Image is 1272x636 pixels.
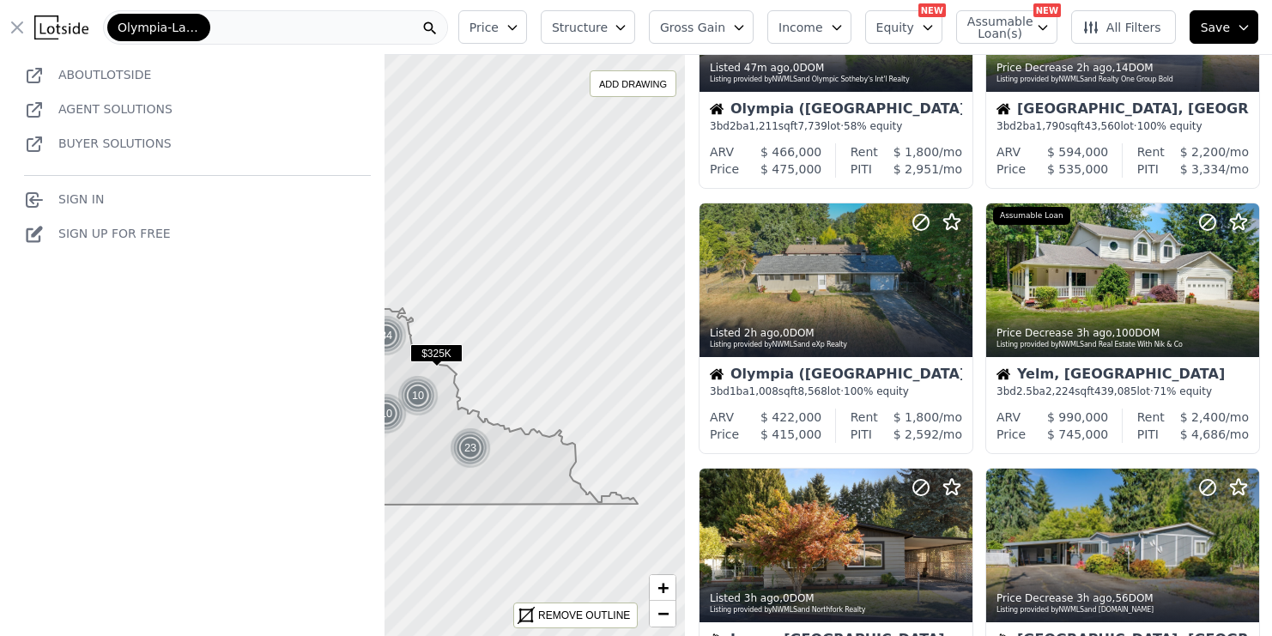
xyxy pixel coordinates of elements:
span: $ 535,000 [1047,162,1108,176]
a: Zoom out [650,601,675,627]
time: 2025-09-26 14:50 [1076,592,1111,604]
span: Assumable Loan(s) [967,15,1022,39]
div: 34 [366,315,407,356]
div: ARV [710,409,734,426]
a: Sign Up for free [24,220,171,247]
a: Price Decrease 3h ago,100DOMListing provided byNWMLSand Real Estate With Nik & CoAssumable LoanHo... [985,203,1258,454]
span: Price [469,19,499,36]
div: Listing provided by NWMLS and eXp Realty [710,340,964,350]
div: Price [710,426,739,443]
span: $ 422,000 [760,410,821,424]
div: 3 bd 1 ba sqft lot · 100% equity [710,385,962,398]
time: 2025-09-26 16:01 [1076,62,1111,74]
span: $ 2,951 [893,162,939,176]
div: NEW [918,3,946,17]
div: /mo [872,161,962,178]
span: $ 415,000 [760,427,821,441]
button: Assumable Loan(s) [956,10,1057,44]
div: ARV [710,143,734,161]
div: Price [996,426,1026,443]
button: Structure [541,10,635,44]
a: Zoom in [650,575,675,601]
div: $325K [410,344,463,369]
a: Listed 2h ago,0DOMListing provided byNWMLSand eXp RealtyHouseOlympia ([GEOGRAPHIC_DATA])3bd1ba1,0... [699,203,972,454]
img: House [996,367,1010,381]
div: 3 bd 2.5 ba sqft lot · 71% equity [996,385,1249,398]
div: ARV [996,409,1021,426]
span: $ 594,000 [1047,145,1108,159]
div: ARV [996,143,1021,161]
a: AboutLotside [58,68,151,82]
div: Price Decrease , 14 DOM [996,61,1251,75]
span: $ 466,000 [760,145,821,159]
span: 43,560 [1084,120,1120,132]
div: Assumable Loan [993,207,1070,226]
div: /mo [1165,409,1249,426]
img: House [710,367,724,381]
div: NEW [1033,3,1061,17]
div: 23 [450,427,491,469]
img: g1.png [450,427,492,469]
button: Gross Gain [649,10,754,44]
div: /mo [1159,161,1249,178]
div: /mo [878,409,962,426]
span: 1,008 [749,385,778,397]
button: Income [767,10,851,44]
div: Rent [851,143,878,161]
div: ADD DRAWING [591,71,675,96]
button: Price [458,10,527,44]
div: Listing provided by NWMLS and Real Estate With Nik & Co [996,340,1251,350]
span: Equity [876,19,914,36]
div: Listing provided by NWMLS and Olympic Sotheby's Int'l Realty [710,75,964,85]
span: $ 475,000 [760,162,821,176]
span: $ 1,800 [893,145,939,159]
div: Price [996,161,1026,178]
div: Listed , 0 DOM [710,591,964,605]
div: [GEOGRAPHIC_DATA], [GEOGRAPHIC_DATA] [996,102,1249,119]
a: Buyer Solutions [24,136,172,150]
span: Gross Gain [660,19,725,36]
div: /mo [872,426,962,443]
img: House [710,102,724,116]
div: Olympia ([GEOGRAPHIC_DATA]) [710,367,962,385]
a: Sign In [24,192,104,206]
span: 8,568 [797,385,827,397]
div: 10 [397,375,439,416]
span: $ 4,686 [1180,427,1226,441]
div: PITI [1137,426,1159,443]
span: Structure [552,19,607,36]
div: Rent [1137,409,1165,426]
div: Listed , 0 DOM [710,326,964,340]
div: Listed , 0 DOM [710,61,964,75]
span: 7,739 [797,120,827,132]
span: Save [1201,19,1230,36]
span: Income [778,19,823,36]
span: + [657,577,669,598]
span: − [657,603,669,624]
span: All Filters [1082,19,1161,36]
div: PITI [851,161,872,178]
span: $ 1,800 [893,410,939,424]
span: $ 3,334 [1180,162,1226,176]
span: 1,790 [1036,120,1065,132]
div: /mo [878,143,962,161]
span: $ 2,200 [1180,145,1226,159]
a: Agent Solutions [58,102,173,116]
time: 2025-09-26 17:01 [744,62,790,74]
div: Listing provided by NWMLS and Northfork Realty [710,605,964,615]
div: Listing provided by NWMLS and [DOMAIN_NAME] [996,605,1251,615]
div: Rent [851,409,878,426]
div: PITI [851,426,872,443]
span: $325K [410,344,463,362]
button: All Filters [1071,10,1176,44]
button: Equity [865,10,942,44]
time: 2025-09-26 15:18 [1076,327,1111,339]
time: 2025-09-26 14:55 [744,592,779,604]
div: PITI [1137,161,1159,178]
div: Listing provided by NWMLS and Realty One Group Bold [996,75,1251,85]
div: /mo [1165,143,1249,161]
img: House [996,102,1010,116]
span: $ 745,000 [1047,427,1108,441]
div: Rent [1137,143,1165,161]
div: 3 bd 2 ba sqft lot · 58% equity [710,119,962,133]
